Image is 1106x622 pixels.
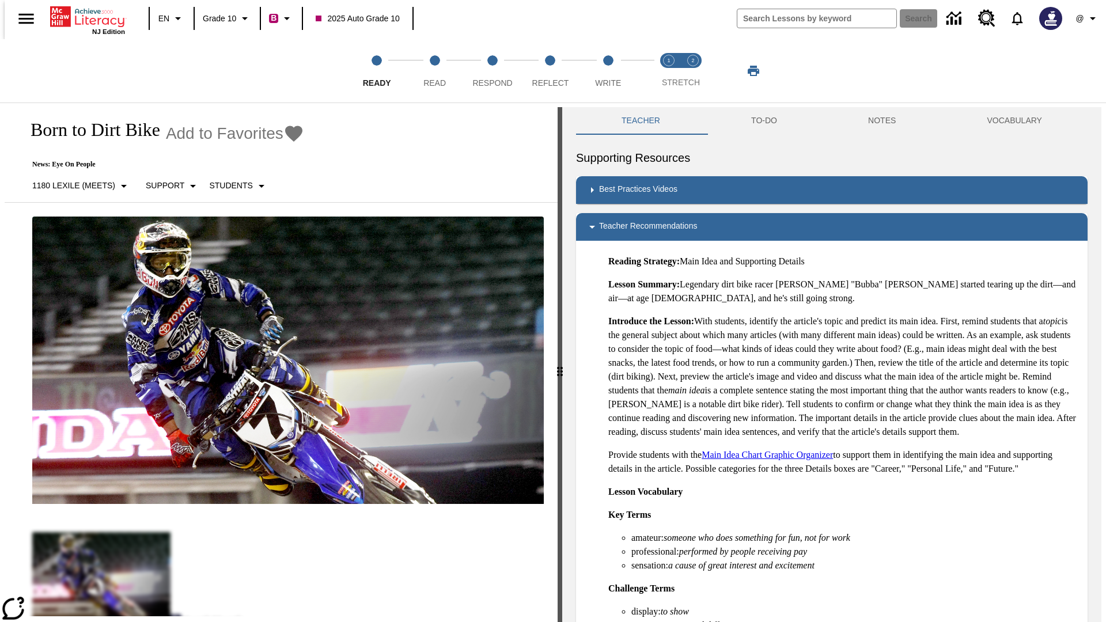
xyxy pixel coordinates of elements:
[198,8,256,29] button: Grade: Grade 10, Select a grade
[517,39,584,103] button: Reflect step 4 of 5
[316,13,399,25] span: 2025 Auto Grade 10
[18,160,304,169] p: News: Eye On People
[363,78,391,88] span: Ready
[343,39,410,103] button: Ready step 1 of 5
[667,58,670,63] text: 1
[679,547,807,556] em: performed by people receiving pay
[459,39,526,103] button: Respond step 3 of 5
[631,531,1078,545] li: amateur:
[18,119,160,141] h1: Born to Dirt Bike
[146,180,184,192] p: Support
[472,78,512,88] span: Respond
[166,124,283,143] span: Add to Favorites
[608,278,1078,305] p: Legendary dirt bike racer [PERSON_NAME] "Bubba" [PERSON_NAME] started tearing up the dirt—and air...
[608,448,1078,476] p: Provide students with the to support them in identifying the main idea and supporting details in ...
[158,13,169,25] span: EN
[608,255,1078,268] p: Main Idea and Supporting Details
[1002,3,1032,33] a: Notifications
[662,78,700,87] span: STRETCH
[1043,316,1062,326] em: topic
[631,559,1078,572] li: sensation:
[532,78,569,88] span: Reflect
[576,107,706,135] button: Teacher
[661,606,689,616] em: to show
[823,107,941,135] button: NOTES
[50,4,125,35] div: Home
[737,9,896,28] input: search field
[668,560,815,570] em: a cause of great interest and excitement
[971,3,1002,34] a: Resource Center, Will open in new tab
[631,605,1078,619] li: display:
[1039,7,1062,30] img: Avatar
[166,123,304,143] button: Add to Favorites - Born to Dirt Bike
[562,107,1101,622] div: activity
[941,107,1088,135] button: VOCABULARY
[558,107,562,622] div: Press Enter or Spacebar and then press right and left arrow keys to move the slider
[576,107,1088,135] div: Instructional Panel Tabs
[608,256,680,266] strong: Reading Strategy:
[28,176,135,196] button: Select Lexile, 1180 Lexile (Meets)
[691,58,694,63] text: 2
[608,583,675,593] strong: Challenge Terms
[676,39,710,103] button: Stretch Respond step 2 of 2
[32,217,544,505] img: Motocross racer James Stewart flies through the air on his dirt bike.
[423,78,446,88] span: Read
[595,78,621,88] span: Write
[92,28,125,35] span: NJ Edition
[608,510,651,519] strong: Key Terms
[608,487,683,496] strong: Lesson Vocabulary
[668,385,705,395] em: main idea
[32,180,115,192] p: 1180 Lexile (Meets)
[631,545,1078,559] li: professional:
[575,39,642,103] button: Write step 5 of 5
[209,180,252,192] p: Students
[652,39,685,103] button: Stretch Read step 1 of 2
[940,3,971,35] a: Data Center
[735,60,772,81] button: Print
[599,220,697,234] p: Teacher Recommendations
[9,2,43,36] button: Open side menu
[141,176,204,196] button: Scaffolds, Support
[1069,8,1106,29] button: Profile/Settings
[271,11,276,25] span: B
[664,533,850,543] em: someone who does something for fun, not for work
[576,213,1088,241] div: Teacher Recommendations
[576,176,1088,204] div: Best Practices Videos
[5,107,558,616] div: reading
[608,314,1078,439] p: With students, identify the article's topic and predict its main idea. First, remind students tha...
[1075,13,1084,25] span: @
[153,8,190,29] button: Language: EN, Select a language
[204,176,272,196] button: Select Student
[203,13,236,25] span: Grade 10
[401,39,468,103] button: Read step 2 of 5
[608,316,694,326] strong: Introduce the Lesson:
[608,279,680,289] strong: Lesson Summary:
[599,183,677,197] p: Best Practices Videos
[576,149,1088,167] h6: Supporting Resources
[1032,3,1069,33] button: Select a new avatar
[706,107,823,135] button: TO-DO
[702,450,833,460] a: Main Idea Chart Graphic Organizer
[264,8,298,29] button: Boost Class color is violet red. Change class color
